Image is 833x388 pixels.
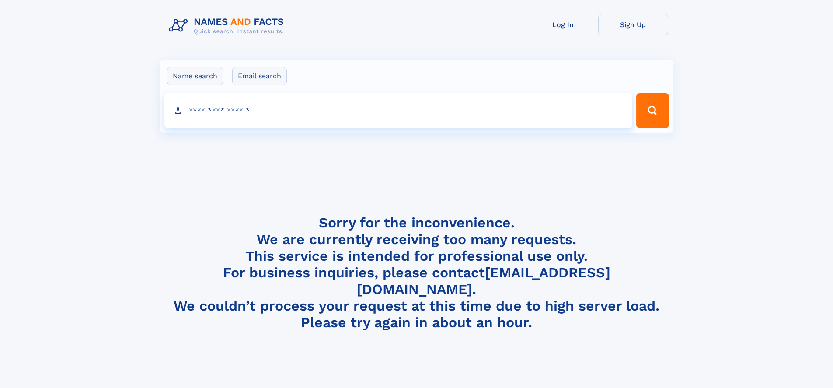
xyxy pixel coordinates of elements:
[357,264,610,297] a: [EMAIL_ADDRESS][DOMAIN_NAME]
[167,67,223,85] label: Name search
[232,67,287,85] label: Email search
[164,93,633,128] input: search input
[528,14,598,35] a: Log In
[165,14,291,38] img: Logo Names and Facts
[598,14,668,35] a: Sign Up
[636,93,669,128] button: Search Button
[165,214,668,331] h4: Sorry for the inconvenience. We are currently receiving too many requests. This service is intend...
